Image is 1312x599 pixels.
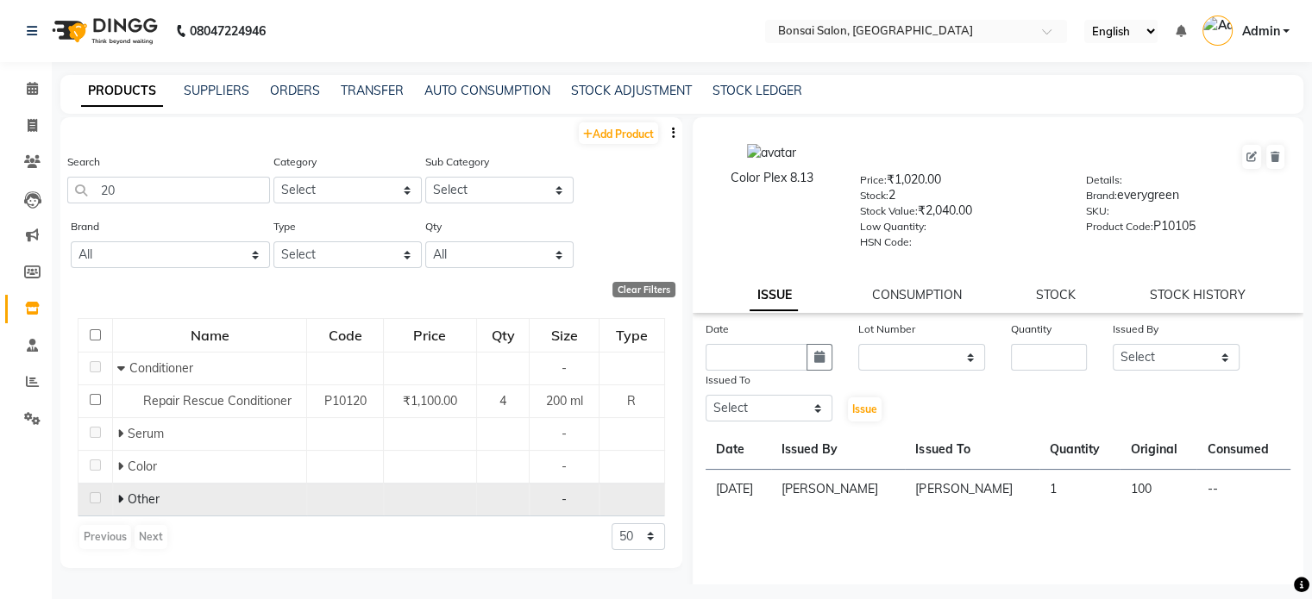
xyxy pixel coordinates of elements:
[143,393,292,409] span: Repair Rescue Conditioner
[860,186,1060,210] div: 2
[706,430,772,470] th: Date
[499,393,506,409] span: 4
[546,393,583,409] span: 200 ml
[1113,321,1158,337] label: Issued By
[706,321,729,337] label: Date
[747,144,796,162] img: avatar
[117,360,129,376] span: Collapse Row
[128,426,164,441] span: Serum
[1196,430,1290,470] th: Consumed
[771,470,905,509] td: [PERSON_NAME]
[860,234,912,250] label: HSN Code:
[579,122,658,144] a: Add Product
[860,203,918,219] label: Stock Value:
[1196,470,1290,509] td: --
[117,491,128,507] span: Expand Row
[1086,188,1117,203] label: Brand:
[1202,16,1233,46] img: Admin
[860,171,1060,195] div: ₹1,020.00
[324,393,367,409] span: P10120
[562,459,567,474] span: -
[706,470,772,509] td: [DATE]
[128,491,160,507] span: Other
[571,83,692,98] a: STOCK ADJUSTMENT
[860,219,926,234] label: Low Quantity:
[1086,172,1122,188] label: Details:
[44,7,162,55] img: logo
[273,219,296,234] label: Type
[1120,470,1196,509] td: 100
[114,320,305,351] div: Name
[860,202,1060,226] div: ₹2,040.00
[270,83,320,98] a: ORDERS
[860,172,887,188] label: Price:
[190,7,266,55] b: 08047224946
[1036,287,1076,303] a: STOCK
[706,372,750,388] label: Issued To
[710,169,835,187] div: Color Plex 8.13
[403,393,457,409] span: ₹1,100.00
[67,177,270,203] input: Search by product name or code
[600,320,662,351] div: Type
[1241,22,1279,41] span: Admin
[860,188,888,203] label: Stock:
[872,287,962,303] a: CONSUMPTION
[562,491,567,507] span: -
[750,280,798,311] a: ISSUE
[308,320,382,351] div: Code
[129,360,193,376] span: Conditioner
[424,83,550,98] a: AUTO CONSUMPTION
[905,470,1039,509] td: [PERSON_NAME]
[848,397,882,421] button: Issue
[341,83,404,98] a: TRANSFER
[562,426,567,441] span: -
[612,282,675,297] div: Clear Filters
[1086,186,1286,210] div: everygreen
[273,154,317,170] label: Category
[478,320,529,351] div: Qty
[1086,217,1286,241] div: P10105
[562,360,567,376] span: -
[385,320,475,351] div: Price
[1086,203,1109,219] label: SKU:
[117,459,128,474] span: Expand Row
[425,219,442,234] label: Qty
[858,321,915,337] label: Lot Number
[1150,287,1246,303] a: STOCK HISTORY
[771,430,905,470] th: Issued By
[128,459,157,474] span: Color
[1120,430,1196,470] th: Original
[852,402,877,415] span: Issue
[530,320,598,351] div: Size
[1011,321,1051,337] label: Quantity
[184,83,249,98] a: SUPPLIERS
[712,83,802,98] a: STOCK LEDGER
[81,76,163,107] a: PRODUCTS
[67,154,100,170] label: Search
[905,430,1039,470] th: Issued To
[117,426,128,441] span: Expand Row
[425,154,489,170] label: Sub Category
[627,393,636,409] span: R
[1039,470,1121,509] td: 1
[1086,219,1153,234] label: Product Code:
[1039,430,1121,470] th: Quantity
[71,219,99,234] label: Brand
